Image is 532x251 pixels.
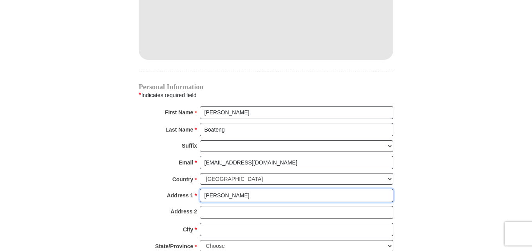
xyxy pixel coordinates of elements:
[139,90,393,100] div: Indicates required field
[172,174,194,185] strong: Country
[170,206,197,217] strong: Address 2
[165,107,193,118] strong: First Name
[179,157,193,168] strong: Email
[183,224,193,235] strong: City
[166,124,194,135] strong: Last Name
[167,190,194,201] strong: Address 1
[139,84,393,90] h4: Personal Information
[182,140,197,151] strong: Suffix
